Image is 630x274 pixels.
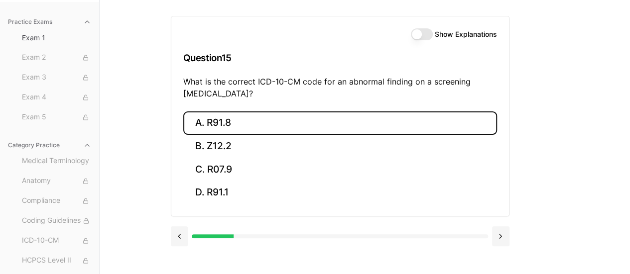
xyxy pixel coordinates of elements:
[18,109,95,125] button: Exam 5
[18,70,95,86] button: Exam 3
[22,72,91,83] span: Exam 3
[22,176,91,186] span: Anatomy
[183,181,497,204] button: D. R91.1
[18,50,95,66] button: Exam 2
[22,112,91,123] span: Exam 5
[183,158,497,181] button: C. R07.9
[22,235,91,246] span: ICD-10-CM
[18,90,95,105] button: Exam 4
[18,253,95,269] button: HCPCS Level II
[4,137,95,153] button: Category Practice
[22,195,91,206] span: Compliance
[18,173,95,189] button: Anatomy
[183,76,497,99] p: What is the correct ICD-10-CM code for an abnormal finding on a screening [MEDICAL_DATA]?
[4,14,95,30] button: Practice Exams
[435,31,497,38] label: Show Explanations
[22,52,91,63] span: Exam 2
[183,135,497,158] button: B. Z12.2
[22,156,91,167] span: Medical Terminology
[22,33,91,43] span: Exam 1
[22,92,91,103] span: Exam 4
[183,43,497,73] h3: Question 15
[22,215,91,226] span: Coding Guidelines
[18,213,95,229] button: Coding Guidelines
[183,111,497,135] button: A. R91.8
[18,193,95,209] button: Compliance
[18,30,95,46] button: Exam 1
[18,153,95,169] button: Medical Terminology
[18,233,95,249] button: ICD-10-CM
[22,255,91,266] span: HCPCS Level II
